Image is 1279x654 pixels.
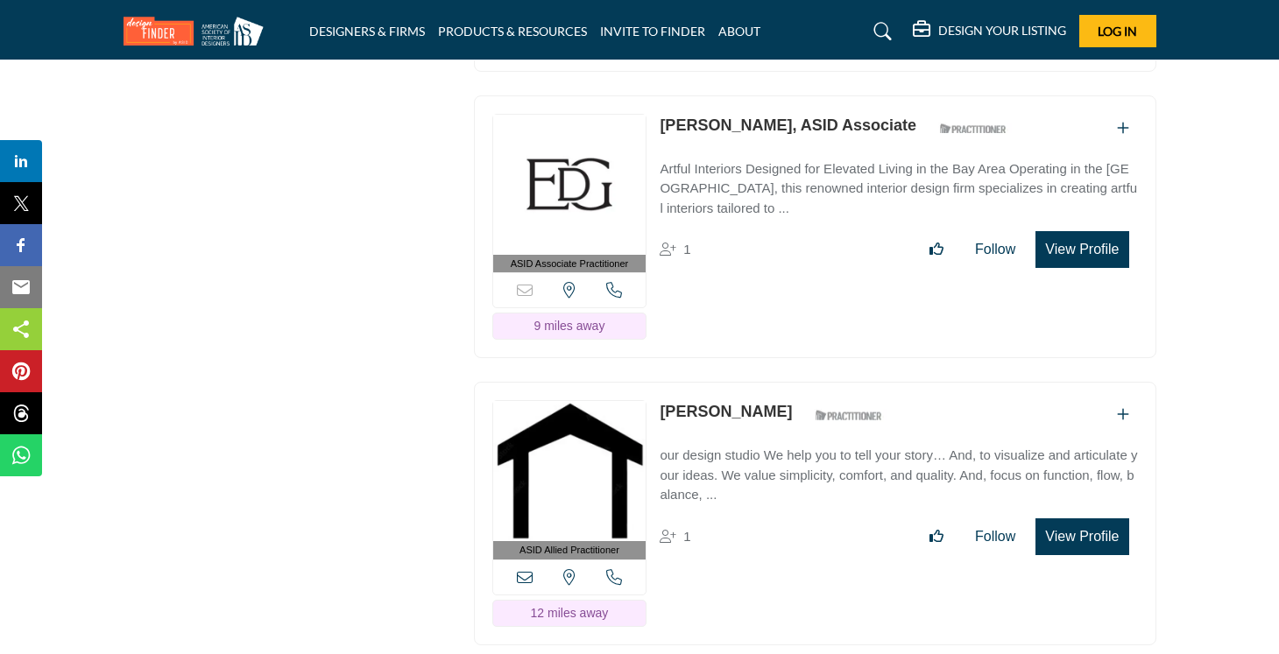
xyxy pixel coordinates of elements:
a: our design studio We help you to tell your story… And, to visualize and articulate your ideas. We... [660,435,1137,505]
p: Stefanie Cannizzo, ASID Associate [660,114,916,137]
a: ABOUT [718,24,760,39]
h5: DESIGN YOUR LISTING [938,23,1066,39]
a: Search [857,18,903,46]
span: 12 miles away [531,606,609,620]
button: Log In [1079,15,1156,47]
span: ASID Associate Practitioner [511,257,629,271]
a: Add To List [1117,407,1129,422]
a: Add To List [1117,121,1129,136]
button: Like listing [918,519,955,554]
span: ASID Allied Practitioner [519,543,619,558]
a: DESIGNERS & FIRMS [309,24,425,39]
button: View Profile [1035,231,1128,268]
a: INVITE TO FINDER [600,24,705,39]
a: PRODUCTS & RESOURCES [438,24,587,39]
p: Artful Interiors Designed for Elevated Living in the Bay Area Operating in the [GEOGRAPHIC_DATA],... [660,159,1137,219]
p: our design studio We help you to tell your story… And, to visualize and articulate your ideas. We... [660,446,1137,505]
a: ASID Allied Practitioner [493,401,647,559]
div: Followers [660,526,690,547]
div: Followers [660,239,690,260]
button: Like listing [918,232,955,267]
span: 9 miles away [534,319,604,333]
img: ASID Qualified Practitioners Badge Icon [933,118,1012,140]
img: Stefanie Cannizzo, ASID Associate [493,115,647,255]
p: Lisa Walsh [660,400,792,424]
img: Lisa Walsh [493,401,647,541]
a: ASID Associate Practitioner [493,115,647,273]
a: Artful Interiors Designed for Elevated Living in the Bay Area Operating in the [GEOGRAPHIC_DATA],... [660,149,1137,219]
span: 1 [683,529,690,544]
button: Follow [964,519,1027,554]
span: Log In [1098,24,1137,39]
a: [PERSON_NAME] [660,403,792,420]
a: [PERSON_NAME], ASID Associate [660,116,916,134]
span: 1 [683,242,690,257]
img: ASID Qualified Practitioners Badge Icon [809,404,887,426]
div: DESIGN YOUR LISTING [913,21,1066,42]
button: View Profile [1035,518,1128,555]
button: Follow [964,232,1027,267]
img: Site Logo [124,17,272,46]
